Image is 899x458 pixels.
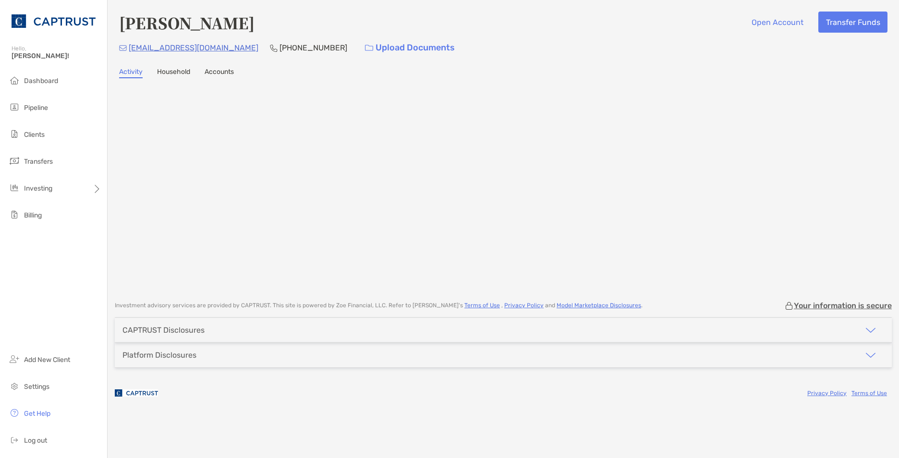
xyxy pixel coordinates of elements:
img: pipeline icon [9,101,20,113]
img: button icon [365,45,373,51]
span: Add New Client [24,356,70,364]
div: Platform Disclosures [122,350,196,360]
button: Transfer Funds [818,12,887,33]
span: Get Help [24,410,50,418]
span: Billing [24,211,42,219]
img: get-help icon [9,407,20,419]
img: add_new_client icon [9,353,20,365]
span: Settings [24,383,49,391]
p: [PHONE_NUMBER] [279,42,347,54]
a: Terms of Use [464,302,500,309]
a: Privacy Policy [504,302,544,309]
img: dashboard icon [9,74,20,86]
span: [PERSON_NAME]! [12,52,101,60]
a: Activity [119,68,143,78]
p: [EMAIL_ADDRESS][DOMAIN_NAME] [129,42,258,54]
a: Household [157,68,190,78]
p: Investment advisory services are provided by CAPTRUST . This site is powered by Zoe Financial, LL... [115,302,643,309]
img: CAPTRUST Logo [12,4,96,38]
a: Upload Documents [359,37,461,58]
span: Clients [24,131,45,139]
img: transfers icon [9,155,20,167]
a: Privacy Policy [807,390,847,397]
span: Investing [24,184,52,193]
img: clients icon [9,128,20,140]
button: Open Account [744,12,811,33]
img: investing icon [9,182,20,193]
span: Transfers [24,157,53,166]
a: Terms of Use [851,390,887,397]
h4: [PERSON_NAME] [119,12,255,34]
img: settings icon [9,380,20,392]
img: company logo [115,382,158,404]
img: Phone Icon [270,44,278,52]
img: billing icon [9,209,20,220]
img: icon arrow [865,325,876,336]
p: Your information is secure [794,301,892,310]
a: Accounts [205,68,234,78]
img: Email Icon [119,45,127,51]
span: Log out [24,436,47,445]
img: icon arrow [865,350,876,361]
span: Dashboard [24,77,58,85]
a: Model Marketplace Disclosures [557,302,641,309]
div: CAPTRUST Disclosures [122,325,205,335]
span: Pipeline [24,104,48,112]
img: logout icon [9,434,20,446]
